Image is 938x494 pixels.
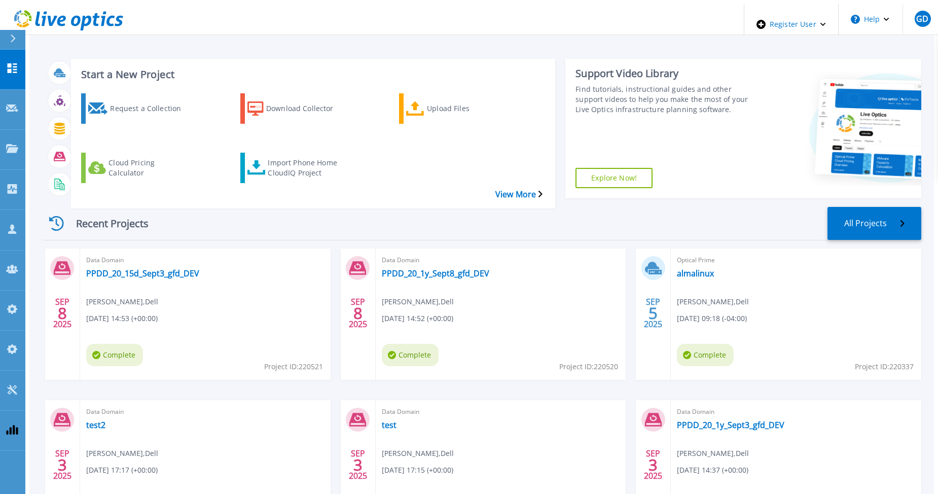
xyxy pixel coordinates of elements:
[916,15,928,23] span: GD
[53,446,72,483] div: SEP 2025
[382,406,620,417] span: Data Domain
[86,268,199,278] a: PPDD_20_15d_Sept3_gfd_DEV
[58,309,67,317] span: 8
[648,309,658,317] span: 5
[43,211,165,236] div: Recent Projects
[382,313,453,324] span: [DATE] 14:52 (+00:00)
[268,155,349,181] div: Import Phone Home CloudIQ Project
[86,420,105,430] a: test2
[81,153,204,183] a: Cloud Pricing Calculator
[86,406,324,417] span: Data Domain
[109,155,190,181] div: Cloud Pricing Calculator
[643,446,663,483] div: SEP 2025
[827,207,921,240] a: All Projects
[382,255,620,266] span: Data Domain
[575,168,653,188] a: Explore Now!
[240,93,363,124] a: Download Collector
[86,344,143,366] span: Complete
[382,268,489,278] a: PPDD_20_1y_Sept8_gfd_DEV
[677,406,915,417] span: Data Domain
[86,296,158,307] span: [PERSON_NAME] , Dell
[559,361,618,372] span: Project ID: 220520
[575,84,756,115] div: Find tutorials, instructional guides and other support videos to help you make the most of your L...
[86,313,158,324] span: [DATE] 14:53 (+00:00)
[382,296,454,307] span: [PERSON_NAME] , Dell
[348,295,368,332] div: SEP 2025
[839,4,902,34] button: Help
[677,313,747,324] span: [DATE] 09:18 (-04:00)
[648,461,658,469] span: 3
[266,96,347,121] div: Download Collector
[399,93,522,124] a: Upload Files
[575,67,756,80] div: Support Video Library
[382,465,453,476] span: [DATE] 17:15 (+00:00)
[86,465,158,476] span: [DATE] 17:17 (+00:00)
[855,361,914,372] span: Project ID: 220337
[677,465,748,476] span: [DATE] 14:37 (+00:00)
[110,96,191,121] div: Request a Collection
[81,69,542,80] h3: Start a New Project
[382,420,396,430] a: test
[58,461,67,469] span: 3
[86,448,158,459] span: [PERSON_NAME] , Dell
[677,420,784,430] a: PPDD_20_1y_Sept3_gfd_DEV
[427,96,508,121] div: Upload Files
[643,295,663,332] div: SEP 2025
[677,255,915,266] span: Optical Prime
[348,446,368,483] div: SEP 2025
[677,448,749,459] span: [PERSON_NAME] , Dell
[744,4,838,45] div: Register User
[382,344,439,366] span: Complete
[264,361,323,372] span: Project ID: 220521
[53,295,72,332] div: SEP 2025
[353,309,363,317] span: 8
[677,344,734,366] span: Complete
[353,461,363,469] span: 3
[81,93,204,124] a: Request a Collection
[86,255,324,266] span: Data Domain
[382,448,454,459] span: [PERSON_NAME] , Dell
[495,190,543,199] a: View More
[677,268,714,278] a: almalinux
[677,296,749,307] span: [PERSON_NAME] , Dell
